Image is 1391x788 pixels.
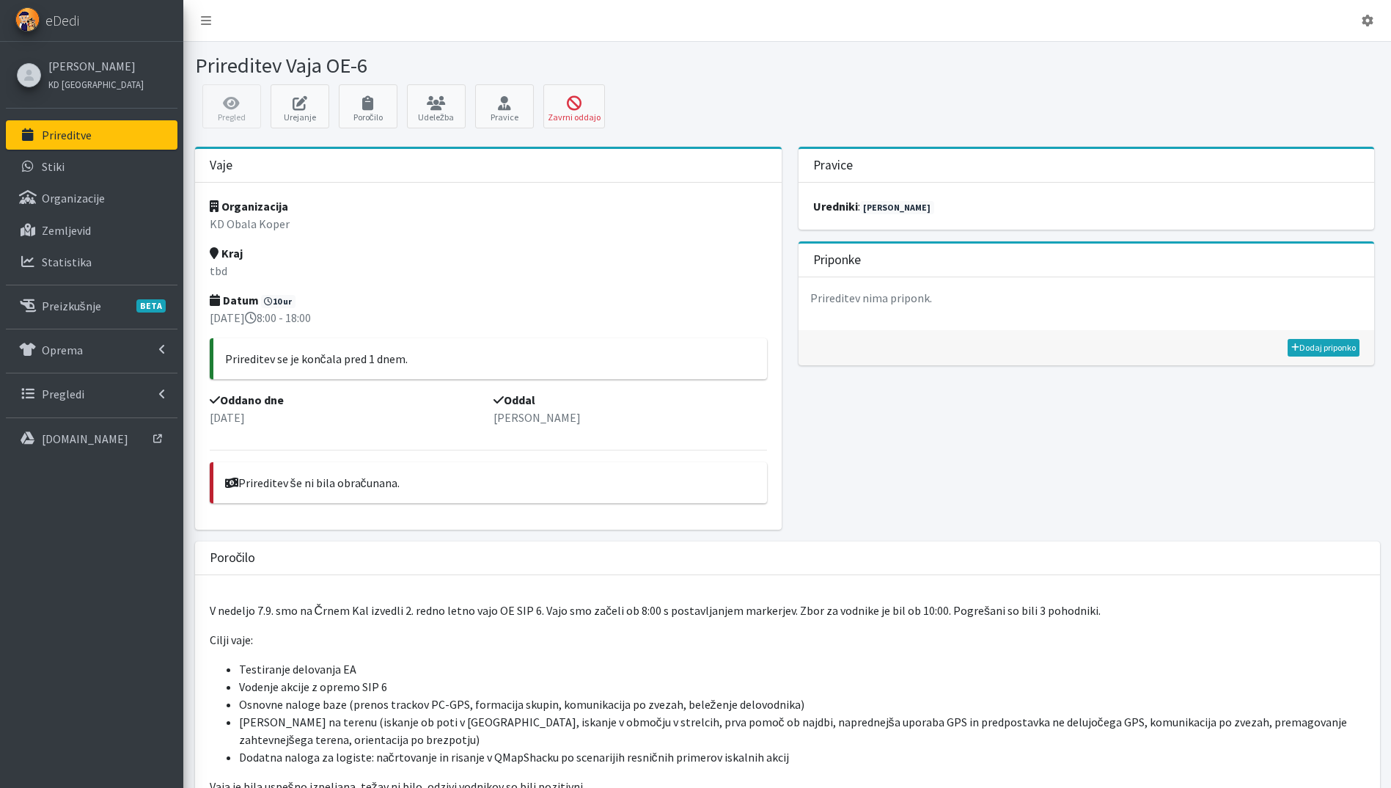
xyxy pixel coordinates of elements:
a: Oprema [6,335,177,365]
p: Prireditev še ni bila obračunana. [225,474,756,492]
p: Statistika [42,255,92,269]
a: Dodaj priponko [1288,339,1359,357]
strong: uredniki [813,199,858,214]
h3: Poročilo [210,550,256,566]
span: eDedi [45,10,79,32]
p: V nedeljo 7.9. smo na Črnem Kal izvedli 2. redno letno vajo OE SIP 6. Vajo smo začeli ob 8:00 s p... [210,602,1365,619]
a: Zemljevid [6,216,177,245]
li: Osnovne naloge baze (prenos trackov PC-GPS, formacija skupin, komunikacija po zvezah, beleženje d... [239,696,1365,713]
p: KD Obala Koper [210,215,768,233]
li: Dodatna naloga za logiste: načrtovanje in risanje v QMapShacku po scenarijih resničnih primerov i... [239,748,1365,766]
p: Oprema [42,343,83,357]
p: Prireditev nima priponk. [799,277,1375,318]
strong: Kraj [210,246,243,260]
div: : [799,183,1375,230]
span: 10 ur [261,295,296,308]
p: tbd [210,262,768,280]
a: Pregledi [6,379,177,409]
li: Vodenje akcije z opremo SIP 6 [239,678,1365,696]
li: Testiranje delovanja EA [239,660,1365,678]
h3: Priponke [813,252,861,268]
p: [DATE] 8:00 - 18:00 [210,309,768,326]
a: Stiki [6,152,177,181]
h1: Prireditev Vaja OE-6 [195,53,782,79]
p: Organizacije [42,191,105,205]
p: Prireditve [42,128,92,142]
a: [DOMAIN_NAME] [6,424,177,453]
a: Prireditve [6,120,177,150]
button: Zavrni oddajo [543,84,605,128]
strong: Oddano dne [210,393,284,407]
a: Pravice [475,84,534,128]
span: BETA [136,299,166,313]
strong: Oddal [493,393,535,407]
a: Udeležba [407,84,466,128]
a: [PERSON_NAME] [48,57,144,75]
strong: Organizacija [210,199,288,214]
img: eDedi [15,7,40,32]
a: PreizkušnjeBETA [6,291,177,321]
p: Cilji vaje: [210,631,1365,649]
a: Poročilo [339,84,397,128]
a: [PERSON_NAME] [860,201,935,214]
p: [DATE] [210,409,483,426]
p: Pregledi [42,387,84,401]
a: KD [GEOGRAPHIC_DATA] [48,75,144,92]
h3: Pravice [813,158,853,173]
a: Organizacije [6,183,177,213]
p: [PERSON_NAME] [493,409,767,426]
p: Stiki [42,159,65,174]
li: [PERSON_NAME] na terenu (iskanje ob poti v [GEOGRAPHIC_DATA], iskanje v območju v strelcih, prva ... [239,713,1365,748]
small: KD [GEOGRAPHIC_DATA] [48,79,144,90]
h3: Vaje [210,158,232,173]
p: Zemljevid [42,223,91,238]
p: [DOMAIN_NAME] [42,431,128,446]
a: Urejanje [271,84,329,128]
p: Prireditev se je končala pred 1 dnem. [225,350,756,368]
strong: Datum [210,293,259,307]
p: Preizkušnje [42,299,101,313]
a: Statistika [6,247,177,277]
